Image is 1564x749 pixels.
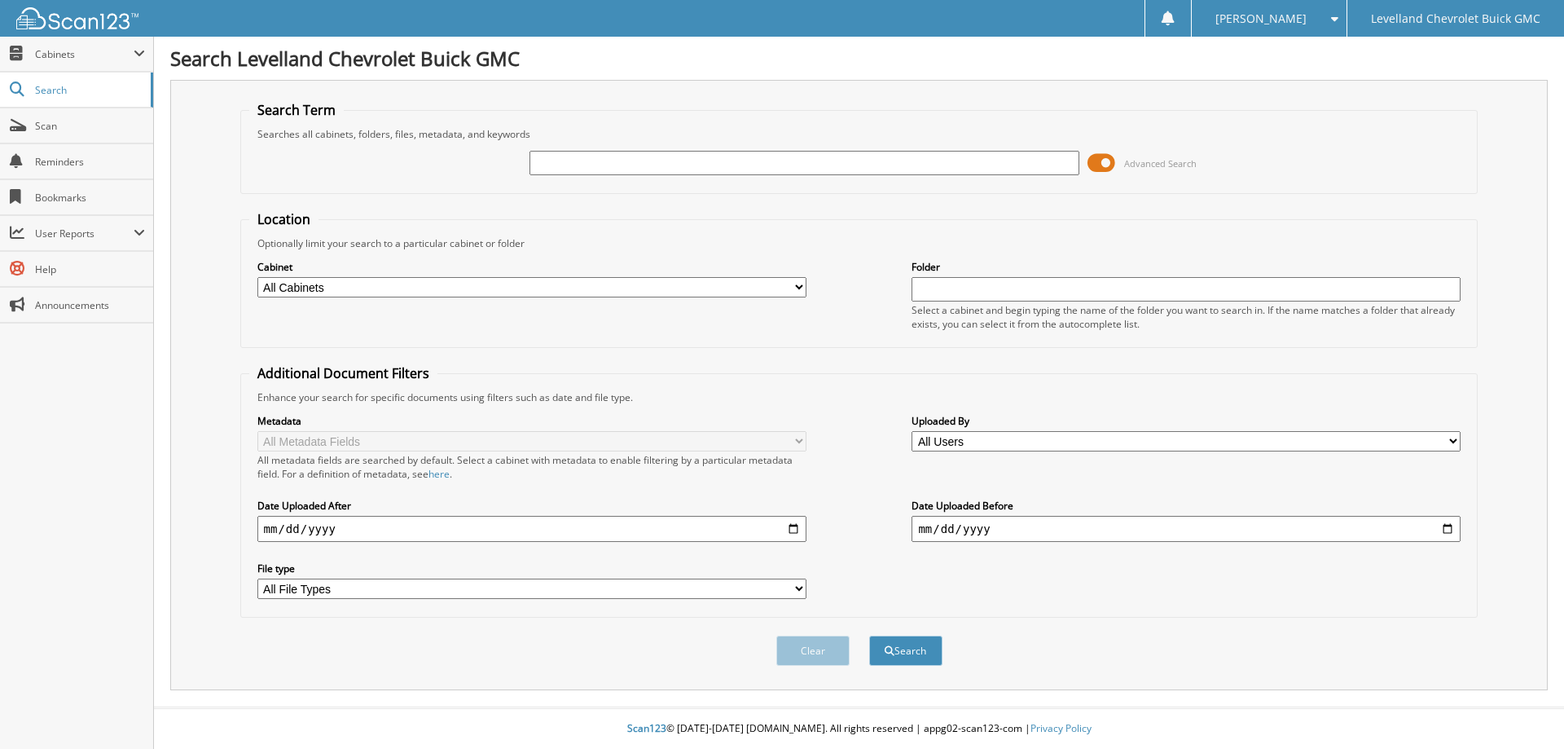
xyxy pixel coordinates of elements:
[35,47,134,61] span: Cabinets
[912,499,1461,513] label: Date Uploaded Before
[170,45,1548,72] h1: Search Levelland Chevrolet Buick GMC
[627,721,666,735] span: Scan123
[257,260,806,274] label: Cabinet
[1124,157,1197,170] span: Advanced Search
[257,562,806,575] label: File type
[1371,14,1540,24] span: Levelland Chevrolet Buick GMC
[1215,14,1307,24] span: [PERSON_NAME]
[257,453,806,481] div: All metadata fields are searched by default. Select a cabinet with metadata to enable filtering b...
[16,7,138,29] img: scan123-logo-white.svg
[249,236,1470,250] div: Optionally limit your search to a particular cabinet or folder
[1030,721,1092,735] a: Privacy Policy
[912,260,1461,274] label: Folder
[35,262,145,276] span: Help
[912,414,1461,428] label: Uploaded By
[35,83,143,97] span: Search
[35,119,145,133] span: Scan
[869,636,942,666] button: Search
[257,414,806,428] label: Metadata
[249,210,319,228] legend: Location
[35,191,145,205] span: Bookmarks
[257,516,806,542] input: start
[776,636,850,666] button: Clear
[249,364,437,382] legend: Additional Document Filters
[912,516,1461,542] input: end
[249,101,344,119] legend: Search Term
[249,127,1470,141] div: Searches all cabinets, folders, files, metadata, and keywords
[257,499,806,513] label: Date Uploaded After
[249,390,1470,404] div: Enhance your search for specific documents using filters such as date and file type.
[154,709,1564,749] div: © [DATE]-[DATE] [DOMAIN_NAME]. All rights reserved | appg02-scan123-com |
[35,298,145,312] span: Announcements
[35,155,145,169] span: Reminders
[35,227,134,240] span: User Reports
[912,303,1461,331] div: Select a cabinet and begin typing the name of the folder you want to search in. If the name match...
[428,467,450,481] a: here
